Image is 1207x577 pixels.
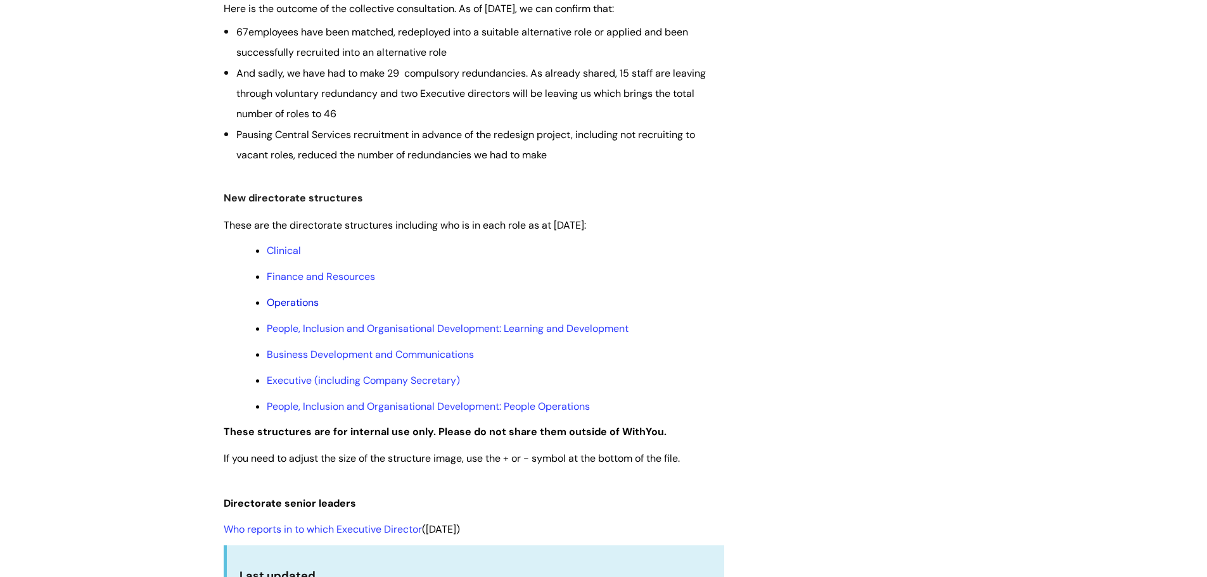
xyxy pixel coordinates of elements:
[267,374,460,387] a: Executive (including Company Secretary)
[267,322,629,335] a: People, Inclusion and Organisational Development: Learning and Development
[267,244,301,257] a: Clinical
[267,400,590,413] a: People, Inclusion and Organisational Development: People Operations
[224,452,680,465] span: If you need to adjust the size of the structure image, use the + or - symbol at the bottom of the...
[236,25,688,59] span: employees have been matched, redeployed into a suitable alternative role or applied and been succ...
[224,497,356,510] span: Directorate senior leaders
[267,348,474,361] a: Business Development and Communications
[236,67,706,121] span: And sadly, we have had to make 29 compulsory redundancies. As already shared, 15 staff are leavin...
[236,25,248,39] span: 67
[224,191,363,205] span: New directorate structures
[224,523,460,536] span: ([DATE])
[224,523,422,536] a: Who reports in to which Executive Director
[236,128,695,162] span: Pausing Central Services recruitment in advance of the redesign project, including not recruiting...
[267,296,319,309] a: Operations
[267,270,375,283] a: Finance and Resources
[224,425,667,438] strong: These structures are for internal use only. Please do not share them outside of WithYou.
[224,219,586,232] span: These are the directorate structures including who is in each role as at [DATE]:
[224,2,614,15] span: Here is the outcome of the collective consultation. As of [DATE], we can confirm that:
